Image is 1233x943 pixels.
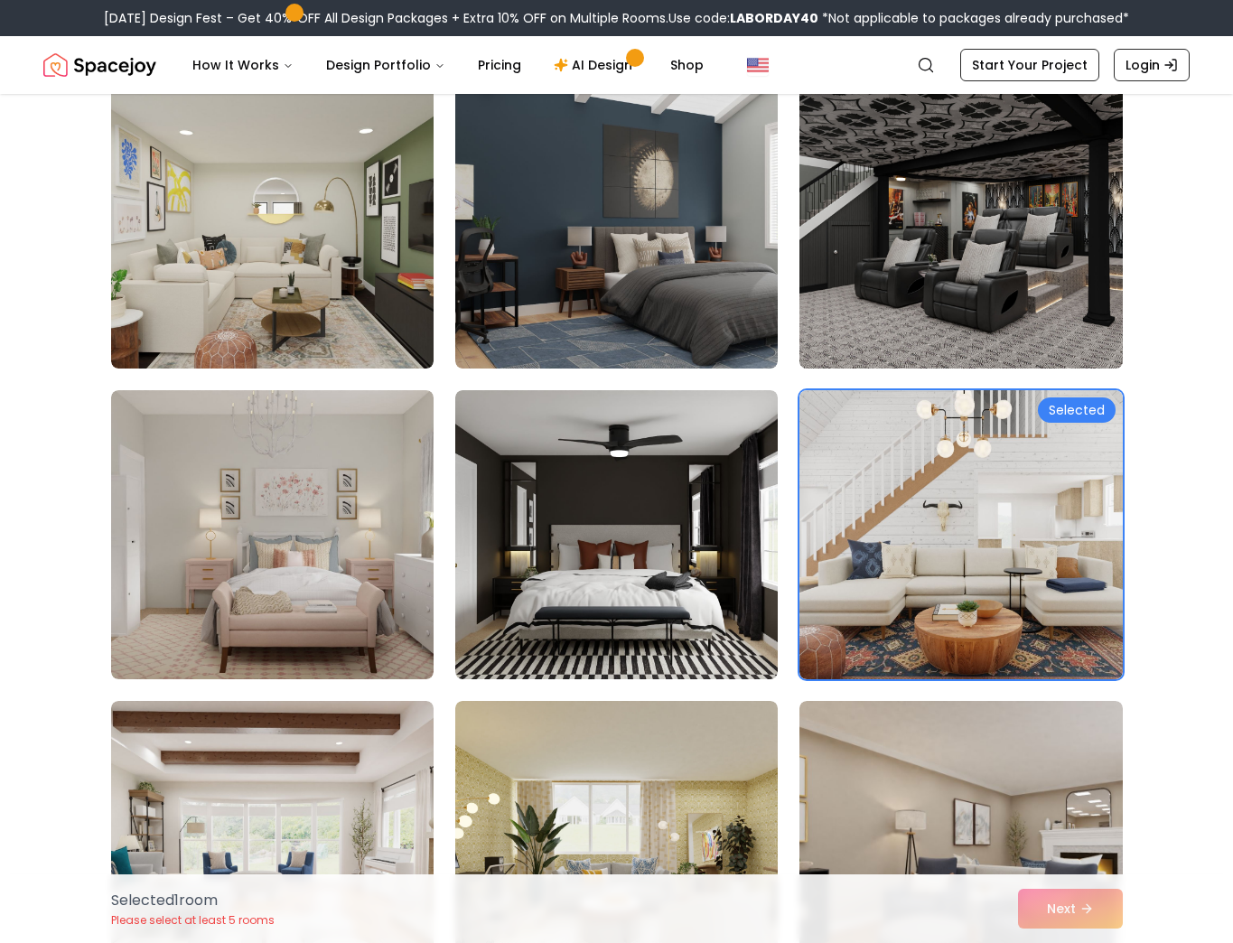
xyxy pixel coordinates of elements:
img: Room room-2 [455,79,778,369]
img: Room room-6 [799,390,1122,679]
a: Start Your Project [960,49,1099,81]
a: Pricing [463,47,536,83]
nav: Main [178,47,718,83]
nav: Global [43,36,1190,94]
span: Use code: [668,9,818,27]
img: Room room-1 [111,79,434,369]
img: Spacejoy Logo [43,47,156,83]
div: Selected [1038,397,1116,423]
a: Login [1114,49,1190,81]
p: Selected 1 room [111,890,275,911]
div: [DATE] Design Fest – Get 40% OFF All Design Packages + Extra 10% OFF on Multiple Rooms. [104,9,1129,27]
b: LABORDAY40 [730,9,818,27]
a: AI Design [539,47,652,83]
img: Room room-3 [791,72,1130,376]
a: Shop [656,47,718,83]
a: Spacejoy [43,47,156,83]
img: Room room-5 [455,390,778,679]
p: Please select at least 5 rooms [111,913,275,928]
span: *Not applicable to packages already purchased* [818,9,1129,27]
button: How It Works [178,47,308,83]
img: Room room-4 [111,390,434,679]
img: United States [747,54,769,76]
button: Design Portfolio [312,47,460,83]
